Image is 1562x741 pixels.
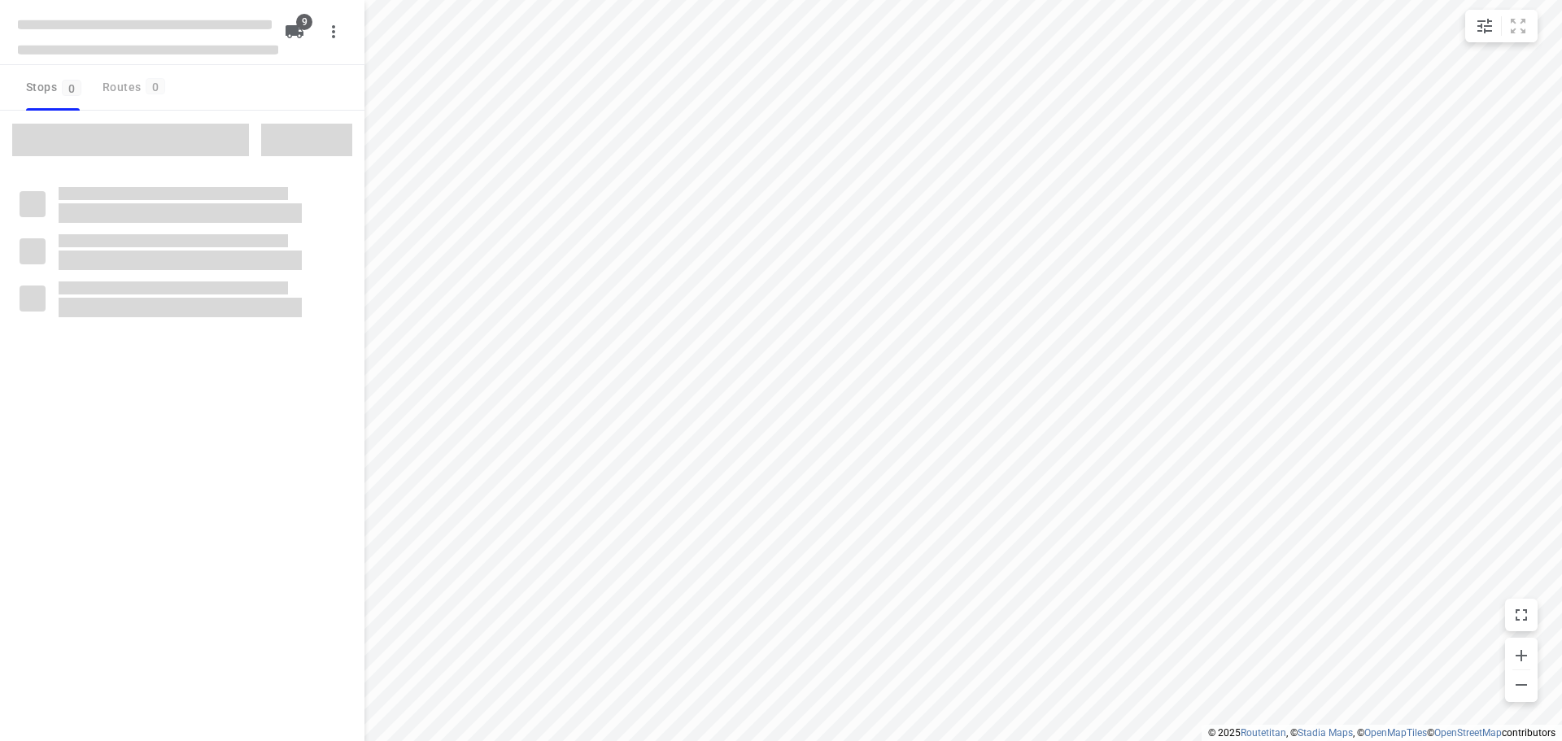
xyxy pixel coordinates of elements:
[1468,10,1501,42] button: Map settings
[1364,727,1427,739] a: OpenMapTiles
[1298,727,1353,739] a: Stadia Maps
[1465,10,1538,42] div: small contained button group
[1241,727,1286,739] a: Routetitan
[1208,727,1555,739] li: © 2025 , © , © © contributors
[1434,727,1502,739] a: OpenStreetMap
